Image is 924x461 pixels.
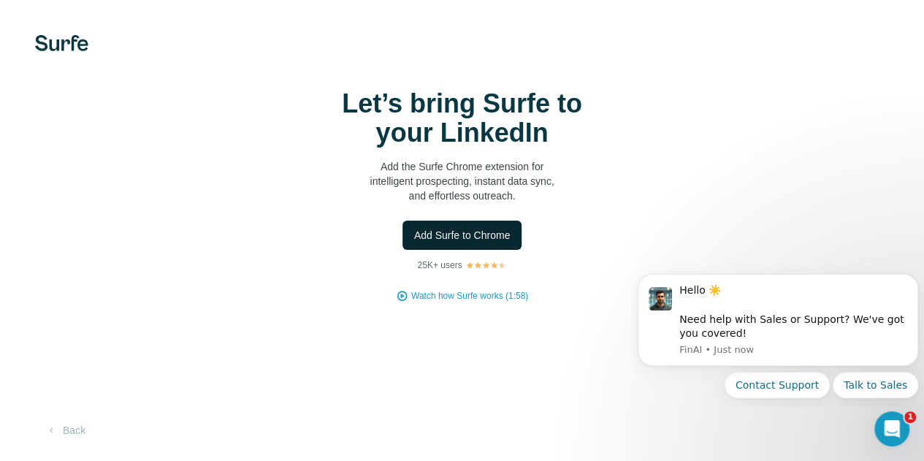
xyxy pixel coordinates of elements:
[402,221,522,250] button: Add Surfe to Chrome
[414,228,511,243] span: Add Surfe to Chrome
[411,289,528,302] button: Watch how Surfe works (1:58)
[316,159,608,203] p: Add the Surfe Chrome extension for intelligent prospecting, instant data sync, and effortless out...
[316,89,608,148] h1: Let’s bring Surfe to your LinkedIn
[417,259,462,272] p: 25K+ users
[632,262,924,407] iframe: Intercom notifications message
[35,35,88,51] img: Surfe's logo
[904,411,916,423] span: 1
[874,411,909,446] iframe: Intercom live chat
[465,261,507,270] img: Rating Stars
[35,417,96,443] button: Back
